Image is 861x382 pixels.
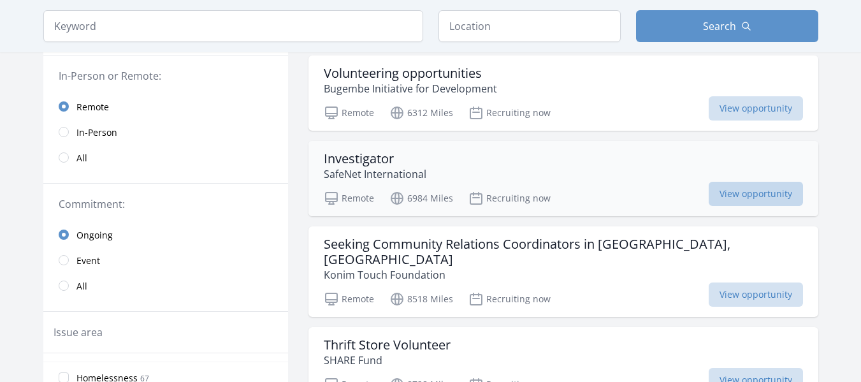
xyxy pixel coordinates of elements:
span: Event [76,254,100,267]
p: Bugembe Initiative for Development [324,81,497,96]
h3: Thrift Store Volunteer [324,337,451,353]
a: All [43,145,288,170]
p: 6984 Miles [389,191,453,206]
h3: Seeking Community Relations Coordinators in [GEOGRAPHIC_DATA], [GEOGRAPHIC_DATA] [324,237,803,267]
a: Ongoing [43,222,288,247]
a: Seeking Community Relations Coordinators in [GEOGRAPHIC_DATA], [GEOGRAPHIC_DATA] Konim Touch Foun... [308,226,818,317]
a: Volunteering opportunities Bugembe Initiative for Development Remote 6312 Miles Recruiting now Vi... [308,55,818,131]
span: In-Person [76,126,117,139]
legend: Issue area [54,325,103,340]
span: Ongoing [76,229,113,242]
span: View opportunity [709,283,803,307]
p: Konim Touch Foundation [324,267,803,283]
a: Event [43,247,288,273]
a: All [43,273,288,298]
span: View opportunity [709,182,803,206]
a: In-Person [43,119,288,145]
p: Remote [324,191,374,206]
p: Remote [324,291,374,307]
a: Investigator SafeNet International Remote 6984 Miles Recruiting now View opportunity [308,141,818,216]
p: Recruiting now [468,291,551,307]
p: Recruiting now [468,191,551,206]
button: Search [636,10,818,42]
h3: Volunteering opportunities [324,66,497,81]
h3: Investigator [324,151,426,166]
span: View opportunity [709,96,803,121]
input: Keyword [43,10,423,42]
input: Location [438,10,621,42]
p: Remote [324,105,374,121]
a: Remote [43,94,288,119]
p: SHARE Fund [324,353,451,368]
p: SafeNet International [324,166,426,182]
span: All [76,280,87,293]
span: All [76,152,87,165]
span: Remote [76,101,109,114]
legend: Commitment: [59,196,273,212]
p: Recruiting now [468,105,551,121]
p: 8518 Miles [389,291,453,307]
legend: In-Person or Remote: [59,68,273,84]
p: 6312 Miles [389,105,453,121]
span: Search [703,18,736,34]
